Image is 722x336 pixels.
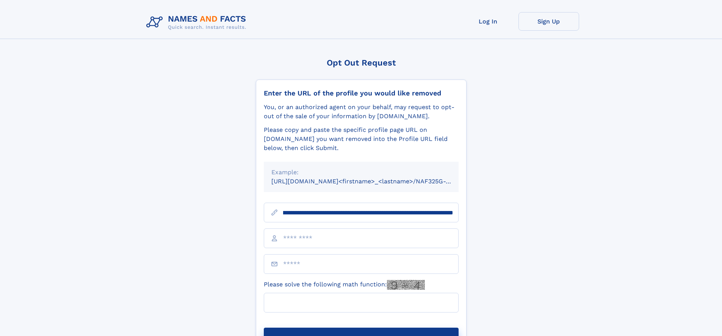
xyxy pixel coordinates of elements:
[518,12,579,31] a: Sign Up
[143,12,252,33] img: Logo Names and Facts
[264,89,459,97] div: Enter the URL of the profile you would like removed
[264,125,459,153] div: Please copy and paste the specific profile page URL on [DOMAIN_NAME] you want removed into the Pr...
[271,178,473,185] small: [URL][DOMAIN_NAME]<firstname>_<lastname>/NAF325G-xxxxxxxx
[458,12,518,31] a: Log In
[264,280,425,290] label: Please solve the following math function:
[256,58,467,67] div: Opt Out Request
[264,103,459,121] div: You, or an authorized agent on your behalf, may request to opt-out of the sale of your informatio...
[271,168,451,177] div: Example:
